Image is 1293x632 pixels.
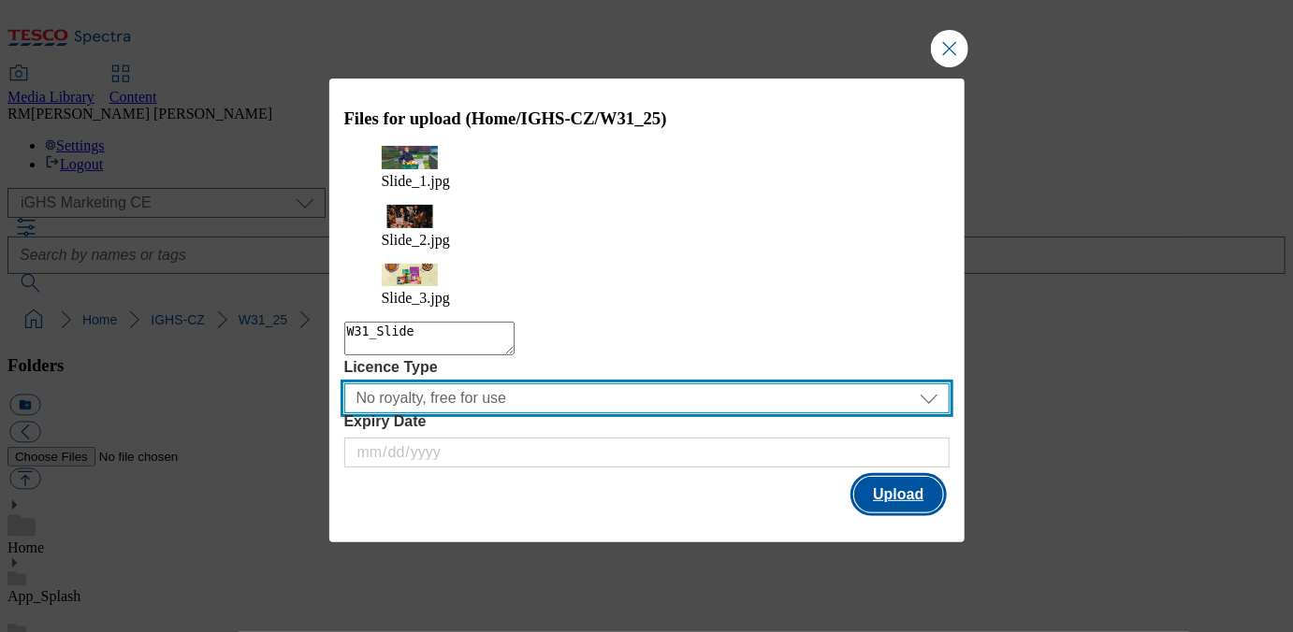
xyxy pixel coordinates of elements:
label: Licence Type [344,359,950,376]
button: Upload [854,477,942,512]
figcaption: Slide_1.jpg [382,173,912,190]
figcaption: Slide_2.jpg [382,232,912,249]
img: preview [382,205,438,228]
img: preview [382,146,438,169]
img: preview [382,264,438,287]
button: Close Modal [931,30,968,67]
figcaption: Slide_3.jpg [382,290,912,307]
h3: Files for upload (Home/IGHS-CZ/W31_25) [344,108,950,129]
div: Modal [329,79,965,543]
label: Expiry Date [344,413,950,430]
